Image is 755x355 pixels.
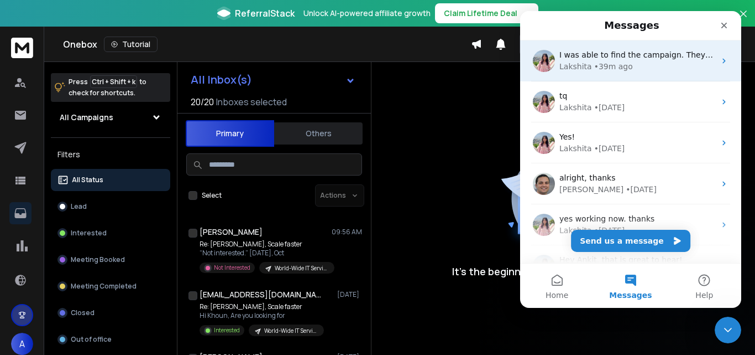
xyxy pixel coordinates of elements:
[214,326,240,335] p: Interested
[216,95,287,109] h3: Inboxes selected
[39,91,72,102] div: Lakshita
[89,280,132,288] span: Messages
[715,317,741,343] iframe: Intercom live chat
[71,335,112,344] p: Out of office
[51,222,170,244] button: Interested
[39,132,72,143] div: Lakshita
[51,328,170,351] button: Out of office
[736,7,751,33] button: Close banner
[200,240,332,249] p: Re: [PERSON_NAME], Scale faster
[106,173,137,184] div: • [DATE]
[264,327,317,335] p: World-Wide IT Services
[71,282,137,291] p: Meeting Completed
[74,132,105,143] div: • [DATE]
[202,191,222,200] label: Select
[200,311,324,320] p: Hi Khoun, Are you looking for
[71,202,87,211] p: Lead
[104,37,158,52] button: Tutorial
[13,203,35,225] img: Profile image for Lakshita
[90,75,137,88] span: Ctrl + Shift + k
[13,162,35,184] img: Profile image for Raj
[332,228,362,236] p: 09:56 AM
[51,249,170,271] button: Meeting Booked
[51,195,170,218] button: Lead
[72,176,103,184] p: All Status
[39,203,134,212] span: yes working now. thanks
[25,280,48,288] span: Home
[186,120,274,147] button: Primary
[275,264,328,272] p: World-Wide IT Services
[39,50,72,61] div: Lakshita
[13,121,35,143] img: Profile image for Lakshita
[71,229,107,238] p: Interested
[39,121,55,130] span: Yes!
[148,253,221,297] button: Help
[435,3,538,23] button: Claim Lifetime Deal→
[11,333,33,355] button: A
[200,249,332,258] p: “Not interested.” [DATE], Oct
[51,169,170,191] button: All Status
[51,302,170,324] button: Closed
[39,244,162,253] span: Hey Ankit, that is great to hear!
[235,7,295,20] span: ReferralStack
[522,8,529,19] span: →
[303,8,431,19] p: Unlock AI-powered affiliate growth
[71,308,95,317] p: Closed
[182,69,364,91] button: All Inbox(s)
[13,80,35,102] img: Profile image for Lakshita
[274,121,363,146] button: Others
[74,214,105,225] div: • [DATE]
[214,264,250,272] p: Not Interested
[13,244,35,266] img: Profile image for Lakshita
[200,302,324,311] p: Re: [PERSON_NAME], Scale faster
[74,50,113,61] div: • 39m ago
[74,91,105,102] div: • [DATE]
[337,290,362,299] p: [DATE]
[51,275,170,297] button: Meeting Completed
[74,253,147,297] button: Messages
[39,80,47,89] span: tq
[51,219,170,241] button: Send us a message
[39,173,103,184] div: [PERSON_NAME]
[71,255,125,264] p: Meeting Booked
[520,11,741,308] iframe: Intercom live chat
[63,37,471,52] div: Onebox
[51,147,170,162] h3: Filters
[452,264,674,279] p: It’s the beginning of a legendary conversation
[175,280,193,288] span: Help
[191,74,252,85] h1: All Inbox(s)
[39,214,72,225] div: Lakshita
[191,95,214,109] span: 20 / 20
[200,227,263,238] h1: [PERSON_NAME]
[69,76,146,99] p: Press to check for shortcuts.
[51,106,170,128] button: All Campaigns
[60,112,113,123] h1: All Campaigns
[39,162,95,171] span: alright, thanks
[200,289,321,300] h1: [EMAIL_ADDRESS][DOMAIN_NAME]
